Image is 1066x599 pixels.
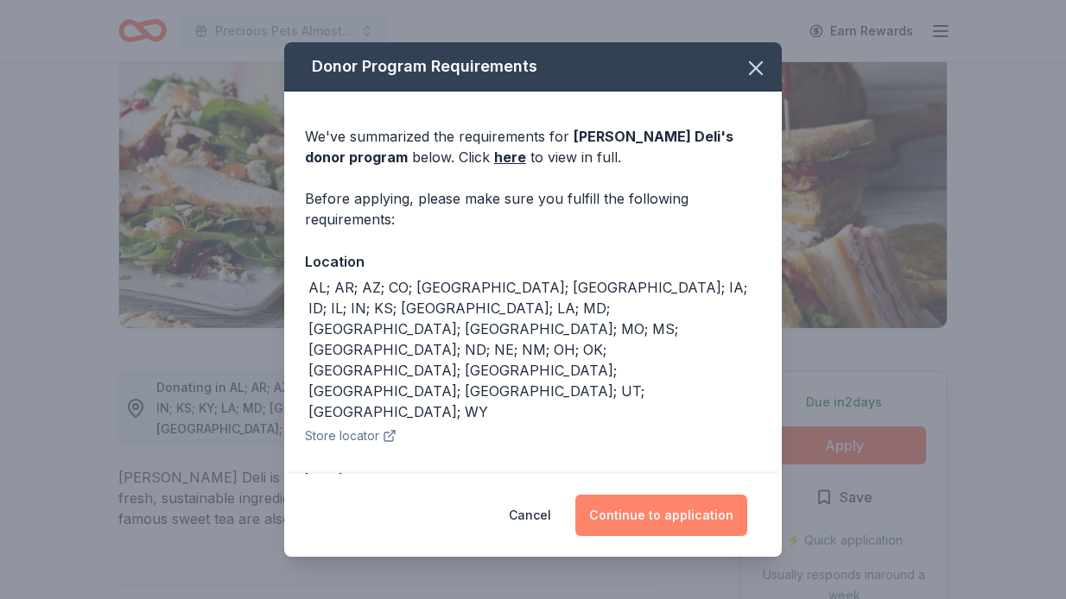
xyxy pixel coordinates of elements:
button: Cancel [509,495,551,536]
div: Before applying, please make sure you fulfill the following requirements: [305,188,761,230]
button: Store locator [305,426,397,446]
div: Donor Program Requirements [284,42,782,91]
div: Location [305,250,761,273]
button: Continue to application [575,495,747,536]
a: here [494,147,526,167]
div: Legal [305,467,761,489]
div: We've summarized the requirements for below. Click to view in full. [305,126,761,167]
div: AL; AR; AZ; CO; [GEOGRAPHIC_DATA]; [GEOGRAPHIC_DATA]; IA; ID; IL; IN; KS; [GEOGRAPHIC_DATA]; LA; ... [308,277,761,422]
